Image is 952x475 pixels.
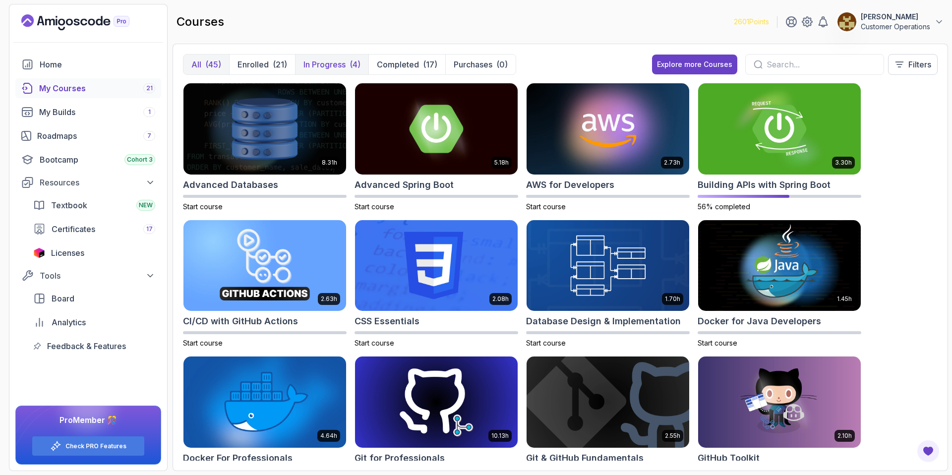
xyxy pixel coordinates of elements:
[526,202,566,211] span: Start course
[39,106,155,118] div: My Builds
[33,248,45,258] img: jetbrains icon
[355,202,394,211] span: Start course
[51,199,87,211] span: Textbook
[454,59,492,70] p: Purchases
[51,247,84,259] span: Licenses
[146,225,153,233] span: 17
[888,54,938,75] button: Filters
[15,126,161,146] a: roadmaps
[734,17,769,27] p: 2601 Points
[496,59,508,70] div: (0)
[15,78,161,98] a: courses
[698,451,760,465] h2: GitHub Toolkit
[27,289,161,308] a: board
[492,295,509,303] p: 2.08h
[664,159,680,167] p: 2.73h
[526,178,614,192] h2: AWS for Developers
[40,177,155,188] div: Resources
[39,82,155,94] div: My Courses
[837,12,856,31] img: user profile image
[52,316,86,328] span: Analytics
[355,339,394,347] span: Start course
[52,223,95,235] span: Certificates
[445,55,516,74] button: Purchases(0)
[27,312,161,332] a: analytics
[527,356,689,448] img: Git & GitHub Fundamentals card
[698,220,861,311] img: Docker for Java Developers card
[15,174,161,191] button: Resources
[355,314,419,328] h2: CSS Essentials
[27,195,161,215] a: textbook
[377,59,419,70] p: Completed
[526,314,681,328] h2: Database Design & Implementation
[526,451,644,465] h2: Git & GitHub Fundamentals
[908,59,931,70] p: Filters
[15,55,161,74] a: home
[127,156,153,164] span: Cohort 3
[37,130,155,142] div: Roadmaps
[526,339,566,347] span: Start course
[229,55,295,74] button: Enrolled(21)
[15,267,161,285] button: Tools
[527,83,689,175] img: AWS for Developers card
[15,150,161,170] a: bootcamp
[27,219,161,239] a: certificates
[40,154,155,166] div: Bootcamp
[698,202,750,211] span: 56% completed
[21,14,152,30] a: Landing page
[183,220,346,311] img: CI/CD with GitHub Actions card
[491,432,509,440] p: 10.13h
[835,159,852,167] p: 3.30h
[183,178,278,192] h2: Advanced Databases
[40,59,155,70] div: Home
[355,356,518,448] img: Git for Professionals card
[657,59,732,69] div: Explore more Courses
[355,178,454,192] h2: Advanced Spring Boot
[183,83,346,175] img: Advanced Databases card
[205,59,221,70] div: (45)
[698,339,737,347] span: Start course
[183,451,293,465] h2: Docker For Professionals
[183,339,223,347] span: Start course
[15,102,161,122] a: builds
[665,295,680,303] p: 1.70h
[147,132,151,140] span: 7
[322,159,337,167] p: 8.31h
[494,159,509,167] p: 5.18h
[527,220,689,311] img: Database Design & Implementation card
[183,55,229,74] button: All(45)
[32,436,145,456] button: Check PRO Features
[652,55,737,74] button: Explore more Courses
[916,439,940,463] button: Open Feedback Button
[321,295,337,303] p: 2.63h
[273,59,287,70] div: (21)
[146,84,153,92] span: 21
[52,293,74,304] span: Board
[183,356,346,448] img: Docker For Professionals card
[861,12,930,22] p: [PERSON_NAME]
[767,59,876,70] input: Search...
[177,14,224,30] h2: courses
[837,12,944,32] button: user profile image[PERSON_NAME]Customer Operations
[355,451,445,465] h2: Git for Professionals
[698,83,861,212] a: Building APIs with Spring Boot card3.30hBuilding APIs with Spring Boot56% completed
[837,295,852,303] p: 1.45h
[320,432,337,440] p: 4.64h
[183,314,298,328] h2: CI/CD with GitHub Actions
[355,220,518,311] img: CSS Essentials card
[65,442,126,450] a: Check PRO Features
[350,59,360,70] div: (4)
[148,108,151,116] span: 1
[698,314,821,328] h2: Docker for Java Developers
[191,59,201,70] p: All
[861,22,930,32] p: Customer Operations
[303,59,346,70] p: In Progress
[698,356,861,448] img: GitHub Toolkit card
[665,432,680,440] p: 2.55h
[47,340,126,352] span: Feedback & Features
[295,55,368,74] button: In Progress(4)
[368,55,445,74] button: Completed(17)
[355,83,518,175] img: Advanced Spring Boot card
[698,178,831,192] h2: Building APIs with Spring Boot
